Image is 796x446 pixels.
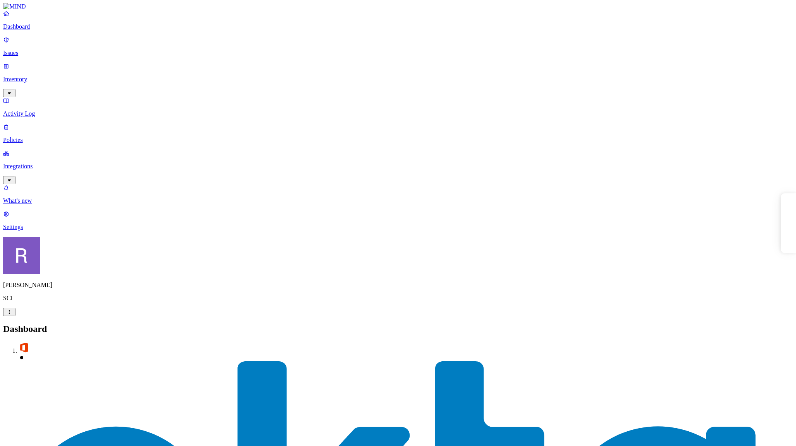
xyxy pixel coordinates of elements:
[3,163,793,170] p: Integrations
[3,97,793,117] a: Activity Log
[3,210,793,231] a: Settings
[3,10,793,30] a: Dashboard
[19,342,29,353] img: svg%3e
[3,23,793,30] p: Dashboard
[3,3,26,10] img: MIND
[3,36,793,56] a: Issues
[3,123,793,144] a: Policies
[3,76,793,83] p: Inventory
[3,50,793,56] p: Issues
[3,282,793,289] p: [PERSON_NAME]
[3,295,793,302] p: SCI
[3,237,40,274] img: Rich Thompson
[3,63,793,96] a: Inventory
[3,3,793,10] a: MIND
[3,150,793,183] a: Integrations
[3,197,793,204] p: What's new
[3,224,793,231] p: Settings
[3,184,793,204] a: What's new
[3,110,793,117] p: Activity Log
[3,137,793,144] p: Policies
[3,324,793,334] h2: Dashboard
